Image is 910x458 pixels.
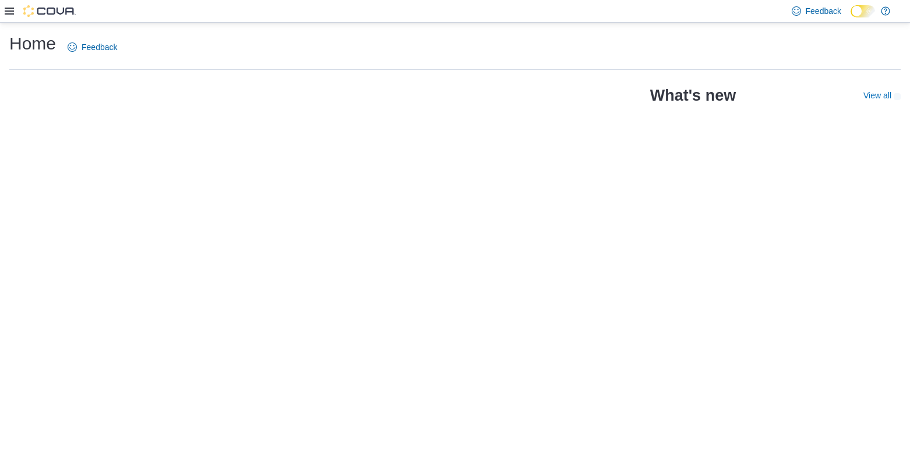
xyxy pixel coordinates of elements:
a: View allExternal link [863,91,901,100]
a: Feedback [63,35,122,59]
span: Feedback [82,41,117,53]
h1: Home [9,32,56,55]
h2: What's new [650,86,736,105]
span: Dark Mode [851,17,851,18]
img: Cova [23,5,76,17]
input: Dark Mode [851,5,875,17]
span: Feedback [806,5,841,17]
svg: External link [894,93,901,100]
